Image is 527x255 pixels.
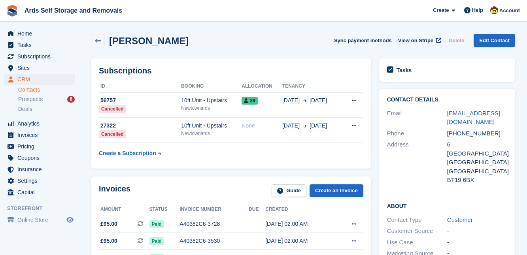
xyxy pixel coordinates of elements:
[17,164,65,175] span: Insurance
[472,6,483,14] span: Help
[4,175,75,186] a: menu
[447,158,507,167] div: [GEOGRAPHIC_DATA]
[387,140,447,185] div: Address
[149,203,180,216] th: Status
[18,95,75,103] a: Prospects 6
[387,227,447,236] div: Customer Source
[179,220,249,228] div: A40382C6-3728
[17,214,65,225] span: Online Store
[18,105,75,113] a: Deals
[4,141,75,152] a: menu
[6,5,18,17] img: stora-icon-8386f47178a22dfd0bd8f6a31ec36ba5ce8667c1dd55bd0f319d3a0aa187defe.svg
[17,129,65,141] span: Invoices
[18,105,32,113] span: Deals
[17,175,65,186] span: Settings
[17,141,65,152] span: Pricing
[17,74,65,85] span: CRM
[474,34,515,47] a: Edit Contact
[282,80,341,93] th: Tenancy
[100,220,117,228] span: £95.00
[21,4,125,17] a: Ards Self Storage and Removals
[447,176,507,185] div: BT19 6BX
[4,152,75,163] a: menu
[4,62,75,73] a: menu
[265,220,336,228] div: [DATE] 02:00 AM
[99,122,181,130] div: 27322
[181,130,242,137] div: Newtownards
[181,122,242,130] div: 10ft Unit - Upstairs
[18,86,75,94] a: Contacts
[67,96,75,103] div: 6
[99,149,156,157] div: Create a Subscription
[249,203,265,216] th: Due
[387,97,507,103] h2: Contact Details
[282,96,300,105] span: [DATE]
[447,238,507,247] div: -
[310,96,327,105] span: [DATE]
[179,237,249,245] div: A40382C6-3530
[447,129,507,138] div: [PHONE_NUMBER]
[447,167,507,176] div: [GEOGRAPHIC_DATA]
[433,6,449,14] span: Create
[310,122,327,130] span: [DATE]
[4,187,75,198] a: menu
[499,7,520,15] span: Account
[99,105,126,113] div: Cancelled
[17,51,65,62] span: Subscriptions
[181,105,242,112] div: Newtownards
[447,110,500,126] a: [EMAIL_ADDRESS][DOMAIN_NAME]
[17,118,65,129] span: Analytics
[99,80,181,93] th: ID
[99,146,161,161] a: Create a Subscription
[265,203,336,216] th: Created
[334,34,392,47] button: Sync payment methods
[272,184,306,197] a: Guide
[109,36,189,46] h2: [PERSON_NAME]
[242,97,257,105] span: 39
[4,39,75,51] a: menu
[99,96,181,105] div: 56757
[4,118,75,129] a: menu
[398,37,433,45] span: View on Stripe
[4,129,75,141] a: menu
[447,216,473,223] a: Customer
[4,28,75,39] a: menu
[17,152,65,163] span: Coupons
[181,96,242,105] div: 10ft Unit - Upstairs
[4,214,75,225] a: menu
[17,62,65,73] span: Sites
[242,122,282,130] div: None
[265,237,336,245] div: [DATE] 02:00 AM
[490,6,498,14] img: Mark McFerran
[181,80,242,93] th: Booking
[4,164,75,175] a: menu
[4,74,75,85] a: menu
[100,237,117,245] span: £95.00
[65,215,75,225] a: Preview store
[387,202,507,210] h2: About
[282,122,300,130] span: [DATE]
[149,220,164,228] span: Paid
[387,129,447,138] div: Phone
[447,227,507,236] div: -
[387,216,447,225] div: Contact Type
[387,238,447,247] div: Use Case
[7,204,79,212] span: Storefront
[18,96,43,103] span: Prospects
[99,184,130,197] h2: Invoices
[397,67,412,74] h2: Tasks
[99,130,126,138] div: Cancelled
[17,187,65,198] span: Capital
[149,237,164,245] span: Paid
[17,39,65,51] span: Tasks
[447,140,507,158] div: 6 [GEOGRAPHIC_DATA]
[242,80,282,93] th: Allocation
[179,203,249,216] th: Invoice number
[4,51,75,62] a: menu
[99,203,149,216] th: Amount
[446,34,467,47] button: Delete
[17,28,65,39] span: Home
[395,34,443,47] a: View on Stripe
[387,109,447,127] div: Email
[310,184,363,197] a: Create an Invoice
